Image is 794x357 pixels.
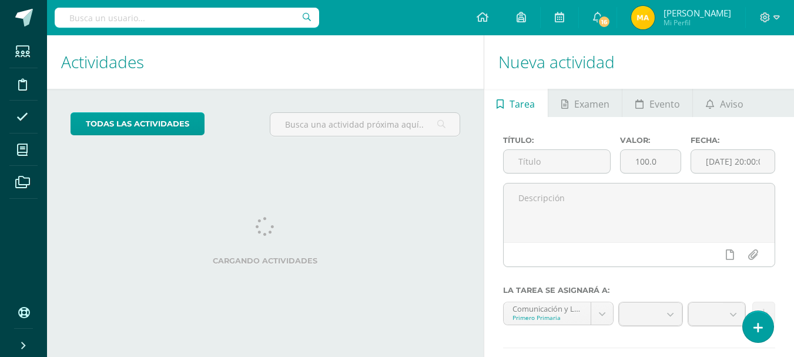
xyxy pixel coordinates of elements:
label: Fecha: [691,136,775,145]
a: Examen [548,89,622,117]
h1: Nueva actividad [498,35,780,89]
input: Busca una actividad próxima aquí... [270,113,459,136]
img: a03753494099de453898ddb7347f3a4e.png [631,6,655,29]
span: Examen [574,90,609,118]
a: Tarea [484,89,548,117]
input: Fecha de entrega [691,150,775,173]
span: [PERSON_NAME] [664,7,731,19]
a: Comunicación y Lenguaje 'B'Primero Primaria [504,302,613,325]
label: Cargando actividades [71,256,460,265]
input: Busca un usuario... [55,8,319,28]
span: Mi Perfil [664,18,731,28]
div: Comunicación y Lenguaje 'B' [512,302,582,313]
span: Evento [649,90,680,118]
span: Aviso [720,90,743,118]
h1: Actividades [61,35,470,89]
input: Puntos máximos [621,150,681,173]
span: Tarea [510,90,535,118]
a: todas las Actividades [71,112,205,135]
div: Primero Primaria [512,313,582,322]
label: La tarea se asignará a: [503,286,775,295]
label: Título: [503,136,611,145]
a: Evento [622,89,692,117]
input: Título [504,150,611,173]
a: Aviso [693,89,756,117]
span: 16 [598,15,611,28]
label: Valor: [620,136,681,145]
